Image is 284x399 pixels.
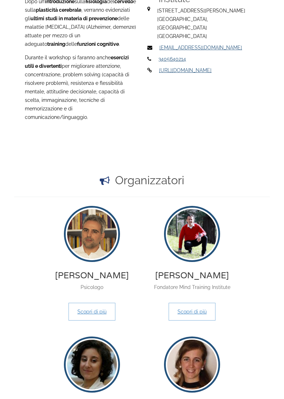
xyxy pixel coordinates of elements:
[159,45,242,50] a: [EMAIL_ADDRESS][DOMAIN_NAME]
[157,6,255,40] p: [STREET_ADDRESS][PERSON_NAME] [GEOGRAPHIC_DATA], [GEOGRAPHIC_DATA] [GEOGRAPHIC_DATA]
[166,208,218,260] img: Daniele Bondi
[159,67,212,73] a: [URL][DOMAIN_NAME]
[66,338,118,391] img: Giada Sberlati
[36,7,81,13] strong: plasticità cerebrale
[69,303,115,321] a: Scopri di più
[47,41,65,47] strong: training
[155,272,229,280] div: [PERSON_NAME]
[66,208,118,260] img: Simone Pernigo
[55,272,129,280] div: [PERSON_NAME]
[166,338,218,391] img: Emanuela Venturelli
[169,303,215,321] a: Scopri di più
[115,172,184,189] h4: Organizzatori
[31,16,118,21] strong: ultimi studi in materia di prevenzione
[154,283,230,291] div: Fondatore Mind Training Institute
[158,56,186,62] a: 3405640214
[81,283,103,291] div: Psicologo
[25,53,137,121] p: Durante il workshop si faranno anche per migliorare attenzione, concentrazione, problem solving (...
[77,41,119,47] strong: funzioni cognitive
